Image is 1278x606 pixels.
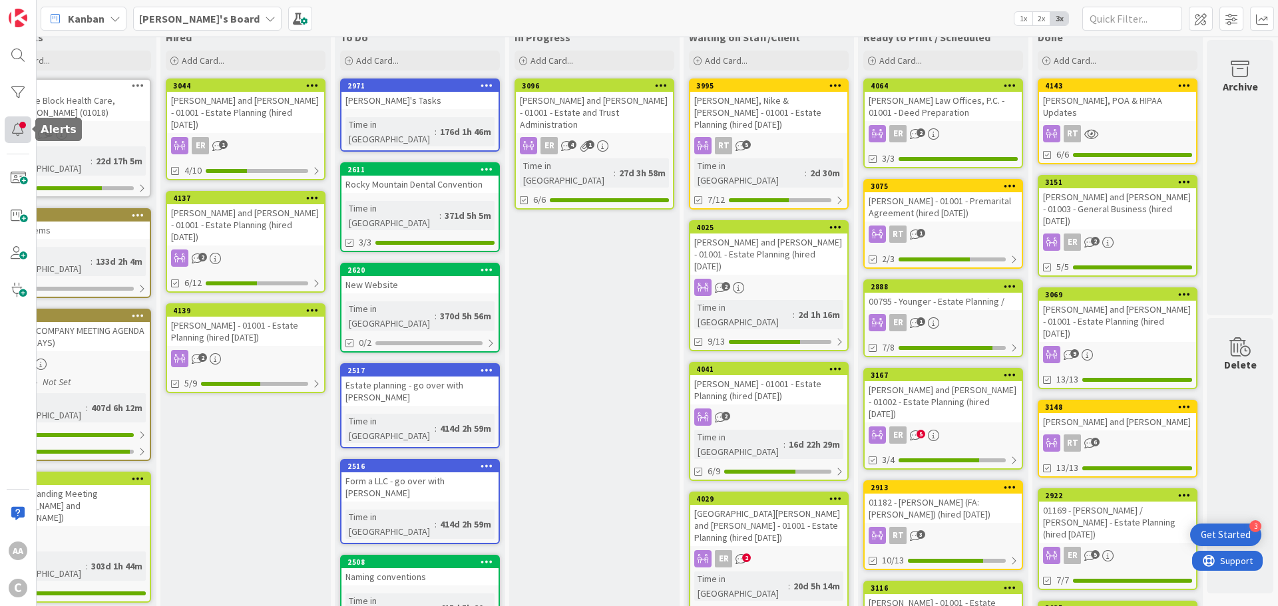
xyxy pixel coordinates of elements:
div: [PERSON_NAME] and [PERSON_NAME] - 01001 - Estate Planning (hired [DATE]) [167,204,324,245]
div: 2971 [347,81,499,90]
span: : [435,309,437,323]
a: 3167[PERSON_NAME] and [PERSON_NAME] - 01002 - Estate Planning (hired [DATE])ER3/4 [863,368,1023,470]
div: 3069 [1039,289,1196,301]
span: 6/9 [708,464,720,478]
div: 2d 1h 16m [795,307,843,322]
span: : [435,517,437,531]
div: RT [865,226,1022,243]
span: Add Card... [879,55,922,67]
div: ER [889,125,907,142]
div: ER [1064,233,1081,251]
span: Done [1038,31,1063,44]
div: 4143[PERSON_NAME], POA & HIPAA Updates [1039,80,1196,121]
a: 291301182 - [PERSON_NAME] (FA: [PERSON_NAME]) (hired [DATE])RT10/13 [863,480,1023,570]
span: 6/12 [184,276,202,290]
div: 288800795 - Younger - Estate Planning / [865,281,1022,310]
span: 2 [722,412,730,420]
div: Time in [GEOGRAPHIC_DATA] [345,510,435,539]
div: 2888 [865,281,1022,293]
div: 2517 [347,366,499,375]
span: 13/13 [1056,373,1078,386]
img: Visit kanbanzone.com [9,9,27,27]
div: 3044[PERSON_NAME] and [PERSON_NAME] - 01001 - Estate Planning (hired [DATE]) [167,80,324,133]
span: 1 [586,140,594,149]
div: 2620New Website [341,264,499,293]
div: ER [715,550,732,567]
div: 3044 [173,81,324,90]
span: : [783,437,785,452]
div: 133d 2h 4m [93,254,146,269]
span: 3/3 [359,235,371,249]
div: C [9,579,27,597]
div: 2516 [347,462,499,471]
div: 3096 [522,81,673,90]
div: 3116 [865,582,1022,594]
div: AA [9,541,27,560]
span: 2 [917,128,925,137]
span: 10/13 [882,553,904,567]
span: 2 [1091,237,1100,245]
div: 2516Form a LLC - go over with [PERSON_NAME] [341,460,499,502]
div: 27d 3h 58m [616,166,669,180]
div: 4041[PERSON_NAME] - 01001 - Estate Planning (hired [DATE]) [690,363,847,404]
div: 2620 [341,264,499,276]
div: 2922 [1039,490,1196,502]
span: 2x [1032,12,1050,25]
a: 2516Form a LLC - go over with [PERSON_NAME]Time in [GEOGRAPHIC_DATA]:414d 2h 59m [340,459,500,544]
span: 2 [722,282,730,291]
div: 3116 [871,583,1022,593]
div: 2922 [1045,491,1196,500]
div: 4143 [1045,81,1196,90]
a: 2620New WebsiteTime in [GEOGRAPHIC_DATA]:370d 5h 56m0/2 [340,263,500,353]
div: ER [192,137,209,154]
span: : [435,124,437,139]
div: 4137 [167,192,324,204]
div: ER [690,550,847,567]
div: 4143 [1039,80,1196,92]
div: [GEOGRAPHIC_DATA][PERSON_NAME] and [PERSON_NAME] - 01001 - Estate Planning (hired [DATE]) [690,505,847,546]
div: RT [1039,434,1196,452]
div: 3148 [1039,401,1196,413]
div: Time in [GEOGRAPHIC_DATA] [345,414,435,443]
a: 3044[PERSON_NAME] and [PERSON_NAME] - 01001 - Estate Planning (hired [DATE])ER4/10 [166,78,325,180]
div: [PERSON_NAME] and [PERSON_NAME] - 01001 - Estate and Trust Administration [516,92,673,133]
div: 3167 [871,371,1022,380]
a: 4139[PERSON_NAME] - 01001 - Estate Planning (hired [DATE])5/9 [166,303,325,393]
span: To Do [340,31,368,44]
span: Waiting on Staff/Client [689,31,800,44]
div: 3995 [696,81,847,90]
a: 2611Rocky Mountain Dental ConventionTime in [GEOGRAPHIC_DATA]:371d 5h 5m3/3 [340,162,500,252]
div: Form a LLC - go over with [PERSON_NAME] [341,472,499,502]
div: 4064[PERSON_NAME] Law Offices, P.C. - 01001 - Deed Preparation [865,80,1022,121]
div: RT [1039,125,1196,142]
div: ER [889,314,907,331]
div: 2517Estate planning - go over with [PERSON_NAME] [341,365,499,406]
a: 3075[PERSON_NAME] - 01001 - Premarital Agreement (hired [DATE])RT2/3 [863,179,1023,269]
div: 2620 [347,265,499,275]
span: Add Card... [1054,55,1096,67]
div: RT [865,527,1022,544]
span: 3 [917,530,925,539]
div: 3148[PERSON_NAME] and [PERSON_NAME] [1039,401,1196,430]
div: [PERSON_NAME] and [PERSON_NAME] - 01003 - General Business (hired [DATE]) [1039,188,1196,229]
a: 4064[PERSON_NAME] Law Offices, P.C. - 01001 - Deed PreparationER3/3 [863,78,1023,168]
span: : [788,579,790,593]
div: ER [167,137,324,154]
div: [PERSON_NAME] and [PERSON_NAME] - 01001 - Estate Planning (hired [DATE]) [167,92,324,133]
div: [PERSON_NAME] Law Offices, P.C. - 01001 - Deed Preparation [865,92,1022,121]
div: 291301182 - [PERSON_NAME] (FA: [PERSON_NAME]) (hired [DATE]) [865,482,1022,523]
div: 2508 [341,556,499,568]
div: Time in [GEOGRAPHIC_DATA] [345,201,439,230]
div: Open Get Started checklist, remaining modules: 3 [1190,524,1261,546]
div: [PERSON_NAME] and [PERSON_NAME] - 01001 - Estate Planning (hired [DATE]) [1039,301,1196,342]
div: 4137 [173,194,324,203]
div: [PERSON_NAME] and [PERSON_NAME] - 01002 - Estate Planning (hired [DATE]) [865,381,1022,422]
div: 4139 [167,305,324,317]
div: 3167 [865,369,1022,381]
span: 5/9 [184,377,197,390]
div: 3995 [690,80,847,92]
div: RT [889,226,907,243]
div: 3075 [871,182,1022,191]
div: 2971[PERSON_NAME]'s Tasks [341,80,499,109]
a: 3069[PERSON_NAME] and [PERSON_NAME] - 01001 - Estate Planning (hired [DATE])13/13 [1038,287,1197,389]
